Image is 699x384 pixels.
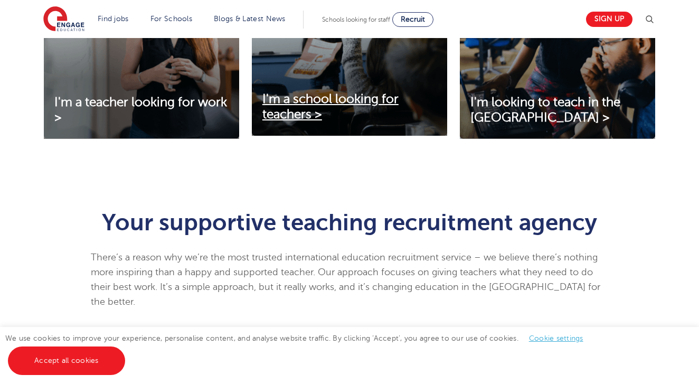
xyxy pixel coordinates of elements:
[91,252,600,307] span: There’s a reason why we’re the most trusted international education recruitment service – we beli...
[98,15,129,23] a: Find jobs
[54,95,227,125] span: I'm a teacher looking for work >
[392,12,433,27] a: Recruit
[44,95,239,126] a: I'm a teacher looking for work >
[5,334,594,364] span: We use cookies to improve your experience, personalise content, and analyse website traffic. By c...
[262,92,399,121] span: I'm a school looking for teachers >
[586,12,632,27] a: Sign up
[214,15,286,23] a: Blogs & Latest News
[252,92,447,123] a: I'm a school looking for teachers >
[91,211,609,234] h1: Your supportive teaching recruitment agency
[8,346,125,375] a: Accept all cookies
[470,95,620,125] span: I'm looking to teach in the [GEOGRAPHIC_DATA] >
[529,334,583,342] a: Cookie settings
[460,95,655,126] a: I'm looking to teach in the [GEOGRAPHIC_DATA] >
[43,6,84,33] img: Engage Education
[401,15,425,23] span: Recruit
[322,16,390,23] span: Schools looking for staff
[150,15,192,23] a: For Schools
